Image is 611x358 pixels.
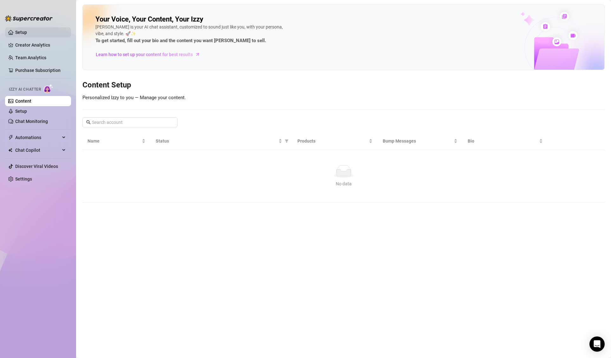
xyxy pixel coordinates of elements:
[8,148,12,152] img: Chat Copilot
[151,132,293,150] th: Status
[156,137,277,144] span: Status
[15,55,46,60] a: Team Analytics
[86,120,91,125] span: search
[15,65,66,75] a: Purchase Subscription
[383,137,453,144] span: Bump Messages
[96,51,193,58] span: Learn how to set up your content for best results
[15,176,32,182] a: Settings
[92,119,169,126] input: Search account
[292,132,378,150] th: Products
[15,132,60,143] span: Automations
[297,137,367,144] span: Products
[95,24,286,45] div: [PERSON_NAME] is your AI chat assistant, customized to sound just like you, with your persona, vi...
[95,15,203,24] h2: Your Voice, Your Content, Your Izzy
[378,132,463,150] th: Bump Messages
[15,164,58,169] a: Discover Viral Videos
[9,86,41,93] span: Izzy AI Chatter
[15,119,48,124] a: Chat Monitoring
[589,336,605,352] div: Open Intercom Messenger
[194,51,201,58] span: arrow-right
[82,80,605,90] h3: Content Setup
[15,145,60,155] span: Chat Copilot
[463,132,548,150] th: Bio
[43,84,53,93] img: AI Chatter
[82,132,151,150] th: Name
[283,136,290,146] span: filter
[506,5,604,70] img: ai-chatter-content-library-cLFOSyPT.png
[95,38,266,43] strong: To get started, fill out your bio and the content you want [PERSON_NAME] to sell.
[8,135,13,140] span: thunderbolt
[15,30,27,35] a: Setup
[88,137,140,144] span: Name
[95,49,205,60] a: Learn how to set up your content for best results
[15,99,31,104] a: Content
[285,139,289,143] span: filter
[468,137,538,144] span: Bio
[5,15,53,22] img: logo-BBDzfeDw.svg
[15,40,66,50] a: Creator Analytics
[90,180,597,187] div: No data
[15,109,27,114] a: Setup
[82,95,186,100] span: Personalized Izzy to you — Manage your content.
